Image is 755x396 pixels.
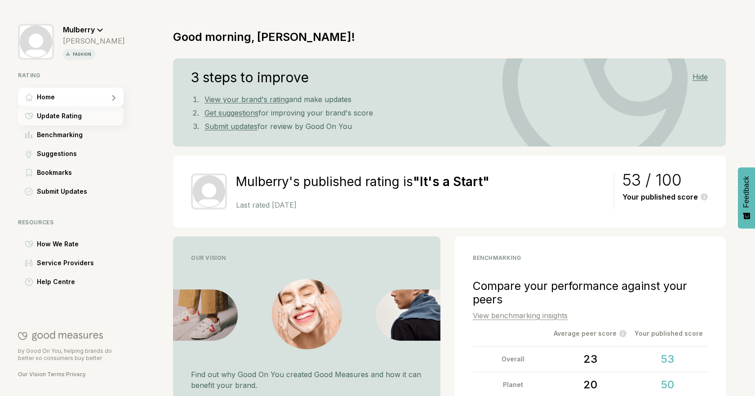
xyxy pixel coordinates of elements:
img: Home [25,93,33,101]
img: Vision [272,279,342,349]
a: Service ProvidersService Providers [18,254,125,272]
div: Your published score [630,328,708,339]
span: Suggestions [37,148,77,159]
img: Benchmarking [25,131,32,138]
img: Submit Updates [25,187,33,196]
div: 23 [554,347,627,372]
span: Feedback [742,176,751,208]
a: Terms [47,371,65,378]
a: HomeHome [18,88,125,107]
h1: Good morning, [PERSON_NAME]! [173,30,355,44]
h4: 3 steps to improve [191,72,309,83]
div: Resources [18,219,125,226]
a: View benchmarking insights [473,311,568,320]
div: Our Vision [191,254,422,261]
p: fashion [71,51,93,58]
span: Home [37,92,55,102]
span: Benchmarking [37,129,83,140]
div: benchmarking [473,254,708,261]
img: Help Centre [25,278,33,286]
p: Last rated [DATE] [236,200,606,209]
span: How We Rate [37,239,79,249]
strong: " It's a Start " [413,174,489,189]
img: vertical icon [65,51,71,57]
img: Bookmarks [26,169,32,177]
a: BenchmarkingBenchmarking [18,125,125,144]
li: for review by Good On You [201,120,708,133]
p: by Good On You, helping brands do better so consumers buy better [18,347,124,362]
a: View your brand's rating [204,95,289,104]
img: Vision [173,289,238,341]
img: Service Providers [25,259,33,267]
a: Get suggestions [204,108,258,117]
span: Service Providers [37,258,94,268]
span: Help Centre [37,276,75,287]
div: [PERSON_NAME] [63,36,125,45]
button: Feedback - Show survey [738,167,755,228]
iframe: Website support platform help button [715,356,746,387]
div: Your published score [622,193,708,201]
img: Suggestions [25,150,33,158]
div: Average peer score [551,328,629,339]
a: Help CentreHelp Centre [18,272,125,291]
img: Vision [376,289,440,341]
span: Submit Updates [37,186,87,197]
img: Good On You [18,330,103,341]
li: and make updates [201,93,708,106]
a: SuggestionsSuggestions [18,144,125,163]
a: Privacy [66,371,86,378]
a: BookmarksBookmarks [18,163,125,182]
div: Compare your performance against your peers [473,279,708,306]
a: Our Vision [18,371,46,378]
p: Find out why Good On You created Good Measures and how it can benefit your brand. [191,369,422,391]
div: Hide [693,73,708,81]
div: Rating [18,72,125,79]
span: Mulberry [63,25,95,34]
li: for improving your brand's score [201,106,708,120]
a: Update RatingUpdate Rating [18,107,125,125]
div: 53 / 100 [622,174,708,185]
span: Bookmarks [37,167,72,178]
a: How We RateHow We Rate [18,235,125,254]
div: Overall [476,347,550,372]
img: Update Rating [25,112,33,120]
div: · · [18,371,124,378]
a: Submit updates [204,122,258,131]
h2: Mulberry's published rating is [236,174,606,190]
a: Submit UpdatesSubmit Updates [18,182,125,201]
div: 53 [631,347,704,372]
span: Update Rating [37,111,82,121]
img: How We Rate [25,240,33,248]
